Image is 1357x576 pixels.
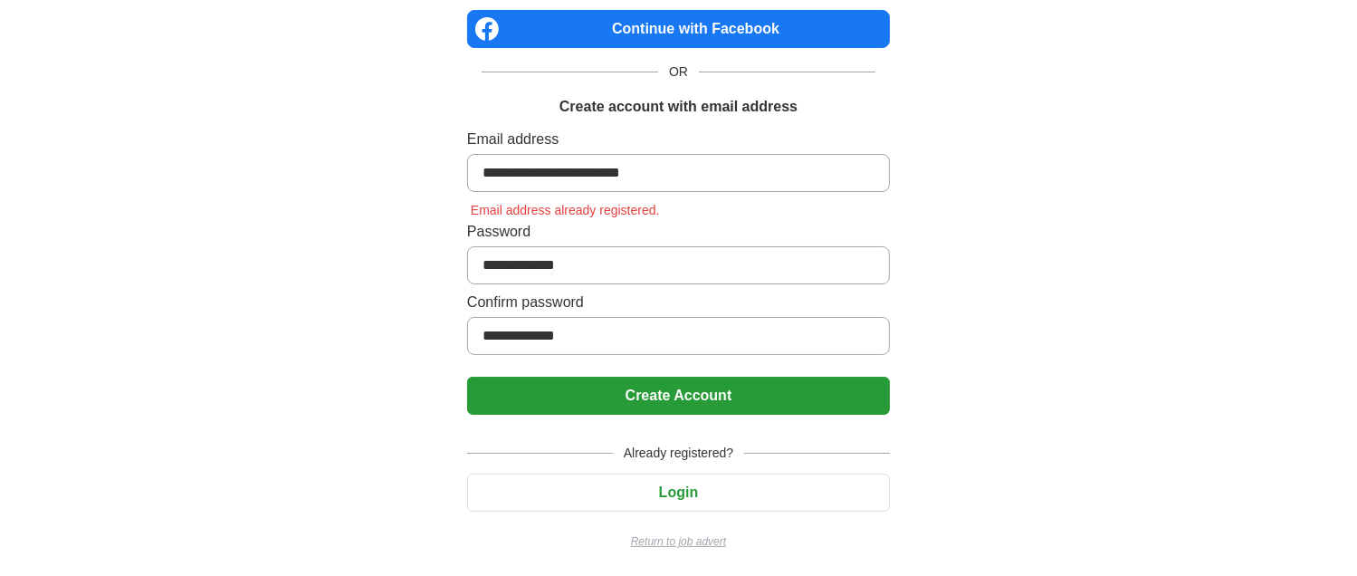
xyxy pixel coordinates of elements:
[467,129,890,150] label: Email address
[467,292,890,313] label: Confirm password
[467,203,664,217] span: Email address already registered.
[467,221,890,243] label: Password
[467,474,890,512] button: Login
[658,62,699,82] span: OR
[559,96,798,118] h1: Create account with email address
[467,10,890,48] a: Continue with Facebook
[467,533,890,550] a: Return to job advert
[467,377,890,415] button: Create Account
[467,485,890,500] a: Login
[613,444,744,463] span: Already registered?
